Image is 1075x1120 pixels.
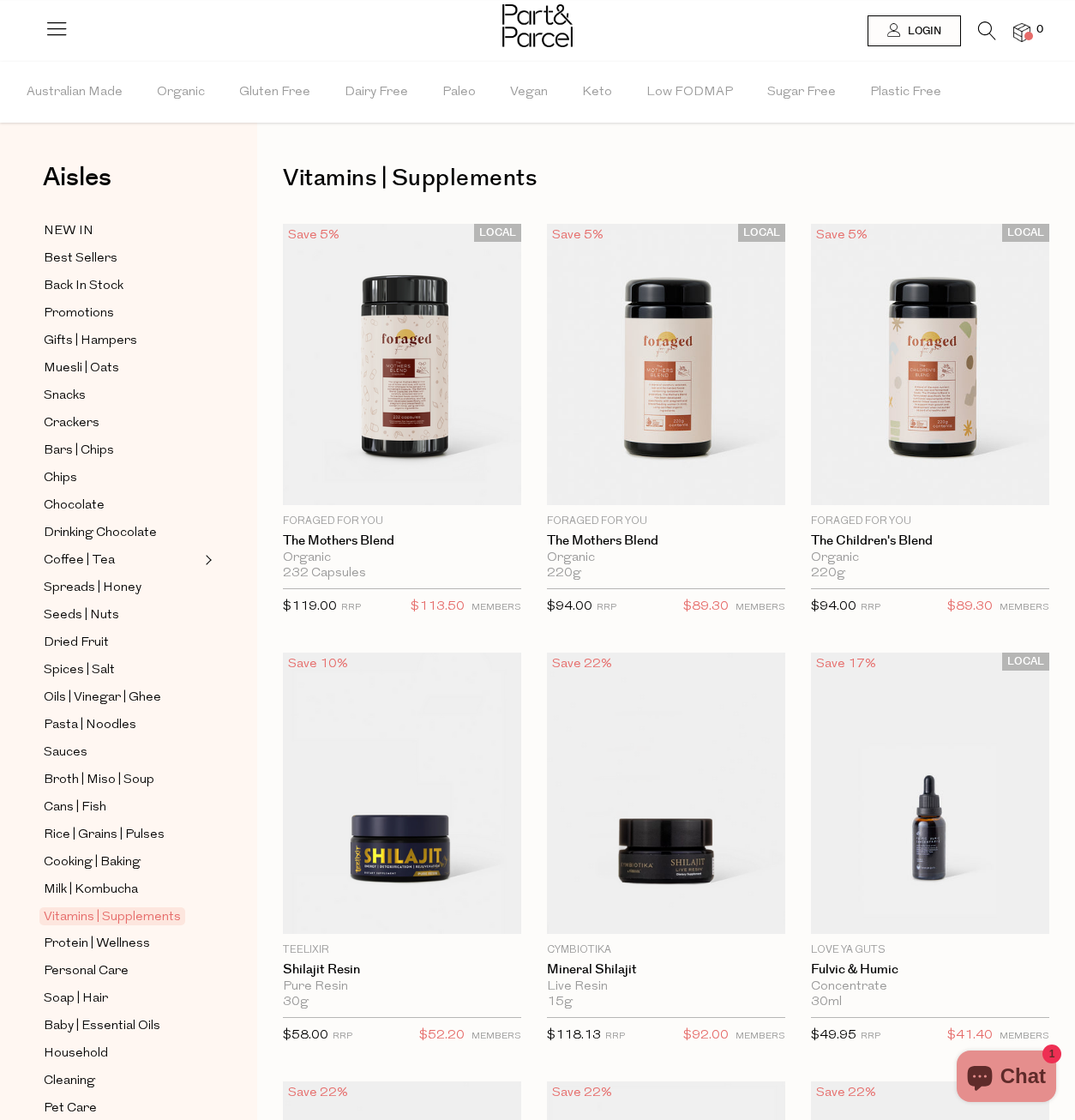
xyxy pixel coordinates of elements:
[44,386,86,406] span: Snacks
[547,1081,617,1105] div: Save 22%
[44,303,200,324] a: Promotions
[811,962,1049,978] a: Fulvic & Humic
[44,770,154,791] span: Broth | Miso | Soup
[736,603,785,612] small: MEMBERS
[44,960,200,982] a: Personal Care
[597,603,616,612] small: RRP
[44,304,114,324] span: Promotions
[283,1029,328,1042] span: $58.00
[283,566,366,581] span: 232 Capsules
[738,224,785,242] span: LOCAL
[44,220,200,242] a: NEW IN
[683,1025,729,1047] span: $92.00
[811,1081,881,1105] div: Save 22%
[811,653,881,676] div: Save 17%
[510,63,548,123] span: Vegan
[44,769,200,791] a: Broth | Miso | Soup
[44,413,99,434] span: Crackers
[947,596,993,618] span: $89.30
[44,1070,200,1092] a: Cleaning
[283,533,521,549] a: The Mothers Blend
[44,797,200,818] a: Cans | Fish
[502,4,573,47] img: Part&Parcel
[44,1071,95,1092] span: Cleaning
[811,942,1049,958] p: Love Ya Guts
[44,550,200,571] a: Coffee | Tea
[547,566,581,581] span: 220g
[811,653,1049,934] img: Fulvic & Humic
[44,688,161,708] span: Oils | Vinegar | Ghee
[44,330,200,352] a: Gifts | Hampers
[868,15,961,46] a: Login
[44,961,129,982] span: Personal Care
[44,743,87,763] span: Sauces
[547,995,573,1010] span: 15g
[811,995,842,1010] span: 30ml
[44,605,119,626] span: Seeds | Nuts
[27,63,123,123] span: Australian Made
[44,742,200,763] a: Sauces
[44,275,200,297] a: Back In Stock
[547,551,785,566] div: Organic
[44,1044,108,1064] span: Household
[44,577,200,599] a: Spreads | Honey
[952,1051,1061,1106] inbox-online-store-chat: Shopify online store chat
[44,988,200,1009] a: Soap | Hair
[861,1032,880,1041] small: RRP
[44,715,136,736] span: Pasta | Noodles
[811,514,1049,529] p: Foraged For You
[283,159,1049,198] h1: Vitamins | Supplements
[44,1015,200,1037] a: Baby | Essential Oils
[547,224,609,247] div: Save 5%
[44,989,108,1009] span: Soap | Hair
[44,1099,97,1119] span: Pet Care
[547,653,785,934] img: Mineral Shilajit
[44,879,200,900] a: Milk | Kombucha
[811,533,1049,549] a: The Children's Blend
[442,63,476,123] span: Paleo
[44,496,105,516] span: Chocolate
[44,221,93,242] span: NEW IN
[44,331,137,352] span: Gifts | Hampers
[1000,1032,1049,1041] small: MEMBERS
[547,514,785,529] p: Foraged For You
[1032,22,1048,38] span: 0
[736,1032,785,1041] small: MEMBERS
[419,1025,465,1047] span: $52.20
[547,224,785,505] img: The Mothers Blend
[44,468,77,489] span: Chips
[767,63,836,123] span: Sugar Free
[547,600,592,613] span: $94.00
[44,1016,160,1037] span: Baby | Essential Oils
[43,159,111,196] span: Aisles
[683,596,729,618] span: $89.30
[1002,653,1049,671] span: LOCAL
[283,995,309,1010] span: 30g
[870,63,941,123] span: Plastic Free
[605,1032,625,1041] small: RRP
[904,24,941,39] span: Login
[547,962,785,978] a: Mineral Shilajit
[811,224,1049,505] img: The Children's Blend
[341,603,361,612] small: RRP
[44,852,141,873] span: Cooking | Baking
[283,653,353,676] div: Save 10%
[44,523,157,544] span: Drinking Chocolate
[44,825,165,846] span: Rice | Grains | Pulses
[44,880,138,900] span: Milk | Kombucha
[283,1081,353,1105] div: Save 22%
[44,440,200,461] a: Bars | Chips
[582,63,612,123] span: Keto
[39,907,185,925] span: Vitamins | Supplements
[811,979,1049,995] div: Concentrate
[283,942,521,958] p: Teelixir
[44,1043,200,1064] a: Household
[283,962,521,978] a: Shilajit Resin
[44,906,200,927] a: Vitamins | Supplements
[44,249,117,269] span: Best Sellers
[811,551,1049,566] div: Organic
[43,165,111,208] a: Aisles
[44,687,200,708] a: Oils | Vinegar | Ghee
[44,714,200,736] a: Pasta | Noodles
[547,979,785,995] div: Live Resin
